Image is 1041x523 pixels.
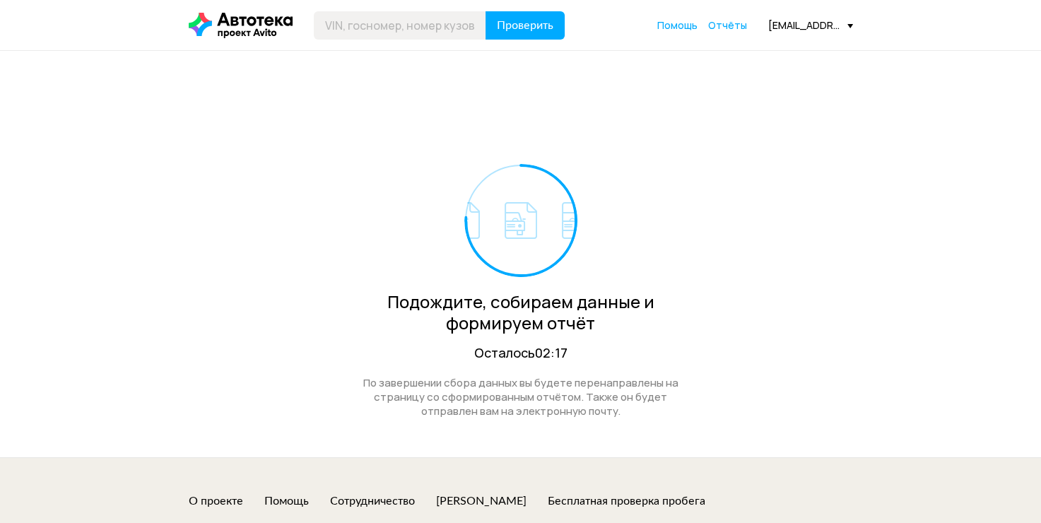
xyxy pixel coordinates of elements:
div: По завершении сбора данных вы будете перенаправлены на страницу со сформированным отчётом. Также ... [348,376,694,418]
a: Бесплатная проверка пробега [548,493,705,509]
a: [PERSON_NAME] [436,493,527,509]
button: Проверить [486,11,565,40]
a: Помощь [657,18,698,33]
div: Подождите, собираем данные и формируем отчёт [348,291,694,334]
div: [EMAIL_ADDRESS][DOMAIN_NAME] [768,18,853,32]
span: Помощь [657,18,698,32]
a: Сотрудничество [330,493,415,509]
span: Отчёты [708,18,747,32]
a: Отчёты [708,18,747,33]
a: О проекте [189,493,243,509]
div: Осталось 02:17 [348,344,694,362]
a: Помощь [264,493,309,509]
span: Проверить [497,20,553,31]
input: VIN, госномер, номер кузова [314,11,486,40]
